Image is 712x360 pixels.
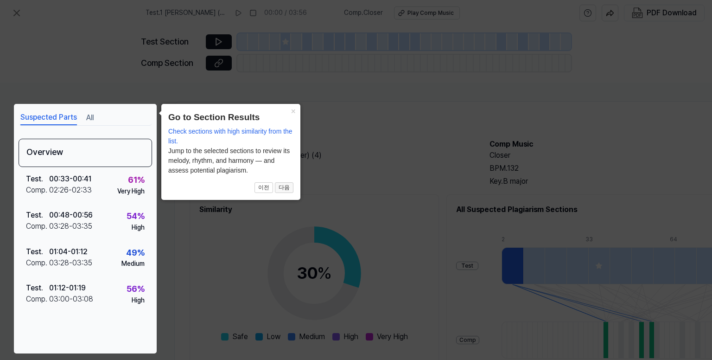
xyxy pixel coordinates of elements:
[127,283,145,296] div: 56 %
[26,210,49,221] div: Test .
[126,246,145,260] div: 49 %
[26,294,49,305] div: Comp .
[26,174,49,185] div: Test .
[49,246,88,257] div: 01:04 - 01:12
[49,221,92,232] div: 03:28 - 03:35
[26,221,49,232] div: Comp .
[49,185,92,196] div: 02:26 - 02:33
[26,246,49,257] div: Test .
[49,174,91,185] div: 00:33 - 00:41
[127,210,145,223] div: 54 %
[117,187,145,196] div: Very High
[168,127,293,175] div: Jump to the selected sections to review its melody, rhythm, and harmony — and assess potential pl...
[19,139,152,167] div: Overview
[275,182,293,193] button: 다음
[49,283,86,294] div: 01:12 - 01:19
[168,111,293,124] header: Go to Section Results
[128,174,145,187] div: 61 %
[132,223,145,232] div: High
[168,128,292,145] span: Check sections with high similarity from the list.
[49,257,92,269] div: 03:28 - 03:35
[49,210,93,221] div: 00:48 - 00:56
[254,182,273,193] button: 이전
[20,110,77,125] button: Suspected Parts
[86,110,94,125] button: All
[26,257,49,269] div: Comp .
[286,104,300,117] button: Close
[121,259,145,269] div: Medium
[26,185,49,196] div: Comp .
[26,283,49,294] div: Test .
[132,296,145,305] div: High
[49,294,93,305] div: 03:00 - 03:08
